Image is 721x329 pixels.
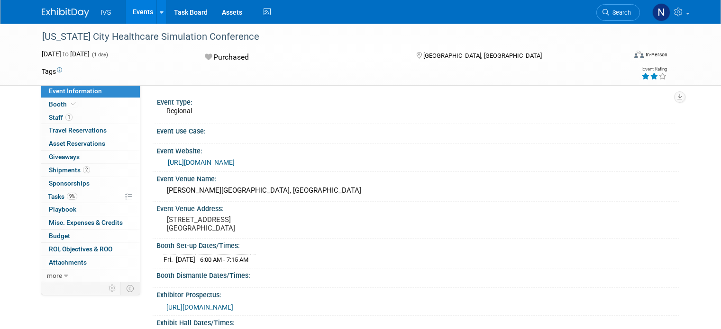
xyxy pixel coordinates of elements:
span: Playbook [49,205,76,213]
span: 6:00 AM - 7:15 AM [200,256,248,263]
td: Fri. [164,255,176,265]
span: Attachments [49,258,87,266]
span: Tasks [48,193,77,200]
span: Misc. Expenses & Credits [49,219,123,226]
a: Budget [41,230,140,242]
td: [DATE] [176,255,195,265]
span: Travel Reservations [49,126,107,134]
span: [GEOGRAPHIC_DATA], [GEOGRAPHIC_DATA] [423,52,542,59]
div: Event Venue Name: [156,172,679,184]
td: Tags [42,67,62,76]
div: Exhibitor Prospectus: [156,288,679,300]
div: Booth Set-up Dates/Times: [156,239,679,250]
a: Travel Reservations [41,124,140,137]
i: Booth reservation complete [71,101,76,107]
a: Staff1 [41,111,140,124]
span: more [47,272,62,279]
span: Sponsorships [49,179,90,187]
span: Staff [49,114,73,121]
td: Toggle Event Tabs [121,282,140,294]
span: Budget [49,232,70,240]
a: Booth [41,98,140,111]
img: Format-Inperson.png [634,51,644,58]
span: 1 [65,114,73,121]
div: In-Person [645,51,667,58]
span: Asset Reservations [49,140,105,147]
a: Playbook [41,203,140,216]
span: Shipments [49,166,90,174]
div: Event Venue Address: [156,202,679,213]
span: to [61,50,70,58]
a: Sponsorships [41,177,140,190]
a: [URL][DOMAIN_NAME] [168,159,235,166]
span: 9% [67,193,77,200]
span: Search [609,9,631,16]
a: Misc. Expenses & Credits [41,216,140,229]
div: Event Website: [156,144,679,156]
a: [URL][DOMAIN_NAME] [166,303,233,311]
img: Nick Metiva [652,3,670,21]
span: Booth [49,100,78,108]
a: Tasks9% [41,190,140,203]
span: Event Information [49,87,102,95]
a: Giveaways [41,151,140,163]
div: Booth Dismantle Dates/Times: [156,268,679,280]
a: Event Information [41,85,140,98]
span: Giveaways [49,153,80,160]
div: Event Use Case: [156,124,679,136]
span: ROI, Objectives & ROO [49,245,112,253]
div: Event Rating [641,67,667,71]
img: ExhibitDay [42,8,89,18]
span: 2 [83,166,90,173]
a: Search [596,4,640,21]
div: Purchased [202,49,401,66]
div: Exhibit Hall Dates/Times: [156,316,679,328]
a: more [41,269,140,282]
div: [US_STATE] City Healthcare Simulation Conference [39,28,614,45]
span: Regional [166,107,192,115]
span: [DATE] [DATE] [42,50,90,58]
span: (1 day) [91,52,108,58]
div: [PERSON_NAME][GEOGRAPHIC_DATA], [GEOGRAPHIC_DATA] [164,183,672,198]
a: Attachments [41,256,140,269]
div: Event Format [575,49,667,63]
a: ROI, Objectives & ROO [41,243,140,256]
a: Shipments2 [41,164,140,177]
a: Asset Reservations [41,137,140,150]
div: Event Type: [157,95,675,107]
pre: [STREET_ADDRESS] [GEOGRAPHIC_DATA] [167,215,364,232]
span: IVS [100,9,111,16]
td: Personalize Event Tab Strip [104,282,121,294]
